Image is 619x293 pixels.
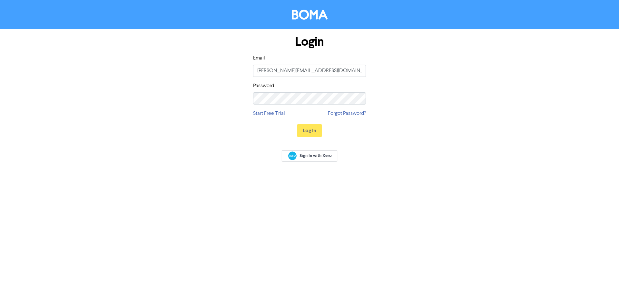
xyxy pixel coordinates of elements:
[253,82,274,90] label: Password
[328,110,366,117] a: Forgot Password?
[253,34,366,49] h1: Login
[253,54,265,62] label: Email
[300,153,332,159] span: Sign In with Xero
[292,10,328,20] img: BOMA Logo
[282,150,337,161] a: Sign In with Xero
[253,110,285,117] a: Start Free Trial
[297,124,322,137] button: Log In
[288,151,297,160] img: Xero logo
